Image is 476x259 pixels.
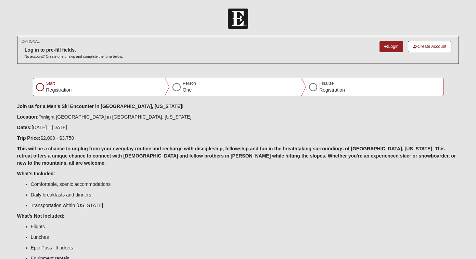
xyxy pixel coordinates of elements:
span: Epic Pass lift tickets [31,245,73,250]
span: Lunches [31,234,49,240]
b: What's Not Included: [17,213,65,219]
span: Daily breakfasts and dinners [31,192,91,197]
p: Registration [46,86,72,94]
b: This will be a chance to unplug from your everyday routine and recharge with discipleship, fellow... [17,146,456,166]
b: What's Included: [17,171,55,176]
h6: Log in to pre-fill fields. [25,47,123,53]
a: Create Account [408,41,451,52]
span: Finalize [319,81,334,86]
p: No account? Create one or skip and complete the form below. [25,54,123,59]
p: Twilight [GEOGRAPHIC_DATA] in [GEOGRAPHIC_DATA], [US_STATE] [17,113,459,121]
b: Join us for a Men's Ski Encounter in [GEOGRAPHIC_DATA], [US_STATE]! [17,104,184,109]
small: OPTIONAL [22,39,40,44]
b: Dates: [17,125,32,130]
b: Trip Price: [17,135,40,141]
b: Location: [17,114,39,120]
p: One [183,86,196,94]
li: Flights [31,223,459,230]
img: Church of Eleven22 Logo [228,9,248,29]
p: $2,000 - $3,750 [17,135,459,142]
span: Comfortable, scenic accommodations [31,181,111,187]
span: Start [46,81,55,86]
p: [DATE] – [DATE] [17,124,459,131]
a: Login [379,41,403,52]
span: Transportation within [US_STATE] [31,203,103,208]
p: Registration [319,86,345,94]
span: Person [183,81,196,86]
